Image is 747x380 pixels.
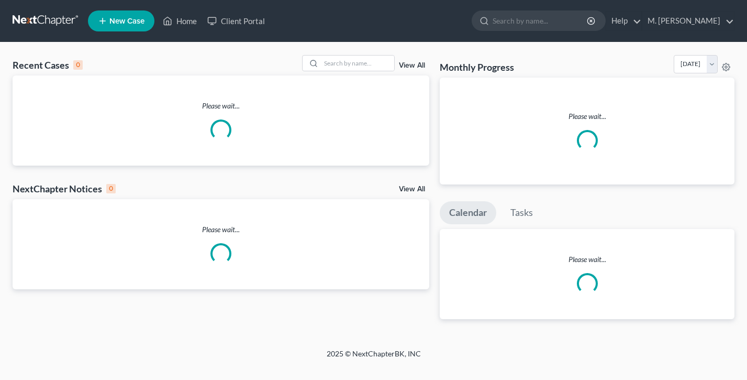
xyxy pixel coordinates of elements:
[440,201,496,224] a: Calendar
[399,62,425,69] a: View All
[13,224,429,235] p: Please wait...
[13,182,116,195] div: NextChapter Notices
[399,186,425,193] a: View All
[109,17,144,25] span: New Case
[13,101,429,111] p: Please wait...
[202,12,270,30] a: Client Portal
[158,12,202,30] a: Home
[321,56,394,71] input: Search by name...
[501,201,542,224] a: Tasks
[440,61,514,73] h3: Monthly Progress
[73,60,83,70] div: 0
[642,12,734,30] a: M. [PERSON_NAME]
[493,11,588,30] input: Search by name...
[75,349,672,367] div: 2025 © NextChapterBK, INC
[106,184,116,193] div: 0
[606,12,641,30] a: Help
[448,111,726,122] p: Please wait...
[440,254,734,265] p: Please wait...
[13,59,83,71] div: Recent Cases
